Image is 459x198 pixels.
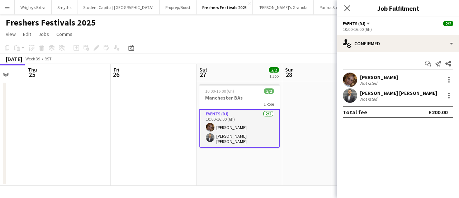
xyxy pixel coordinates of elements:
button: Smyths [52,0,77,14]
app-job-card: 10:00-16:00 (6h)2/2Manchester BAs1 RoleEvents (DJ)2/210:00-16:00 (6h)[PERSON_NAME][PERSON_NAME] [... [199,84,280,148]
span: 1 Role [264,101,274,107]
a: View [3,29,19,39]
span: 2/2 [443,21,453,26]
span: Week 39 [24,56,42,61]
div: 1 Job [269,73,279,79]
span: Sun [285,66,294,73]
div: Confirmed [337,35,459,52]
span: Fri [114,66,119,73]
div: Not rated [360,96,379,102]
div: Not rated [360,80,379,86]
span: View [6,31,16,37]
span: Edit [23,31,31,37]
a: Comms [53,29,75,39]
h3: Job Fulfilment [337,4,459,13]
button: Freshers Festivals 2025 [197,0,253,14]
button: Purina Street Teams - 00008 [314,0,376,14]
div: £200.00 [429,109,448,116]
button: Proprep/Boost [160,0,197,14]
div: [PERSON_NAME] [PERSON_NAME] [360,90,437,96]
span: 2/2 [269,67,279,73]
button: [PERSON_NAME]'s Granola [253,0,314,14]
span: 25 [27,70,37,79]
a: Jobs [36,29,52,39]
button: Wrigleys Extra [15,0,52,14]
span: 26 [113,70,119,79]
div: BST [44,56,52,61]
button: Events (DJ) [343,21,371,26]
span: 28 [284,70,294,79]
span: 2/2 [264,88,274,94]
span: 10:00-16:00 (6h) [205,88,234,94]
div: 10:00-16:00 (6h) [343,27,453,32]
h1: Freshers Festivals 2025 [6,17,96,28]
div: [DATE] [6,55,22,63]
span: Comms [56,31,72,37]
h3: Manchester BAs [199,95,280,101]
a: Edit [20,29,34,39]
div: Total fee [343,109,367,116]
button: Student Capitol | [GEOGRAPHIC_DATA] [77,0,160,14]
span: Events (DJ) [343,21,365,26]
app-card-role: Events (DJ)2/210:00-16:00 (6h)[PERSON_NAME][PERSON_NAME] [PERSON_NAME] [199,109,280,148]
span: 27 [198,70,207,79]
div: [PERSON_NAME] [360,74,398,80]
span: Thu [28,66,37,73]
span: Jobs [38,31,49,37]
span: Sat [199,66,207,73]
